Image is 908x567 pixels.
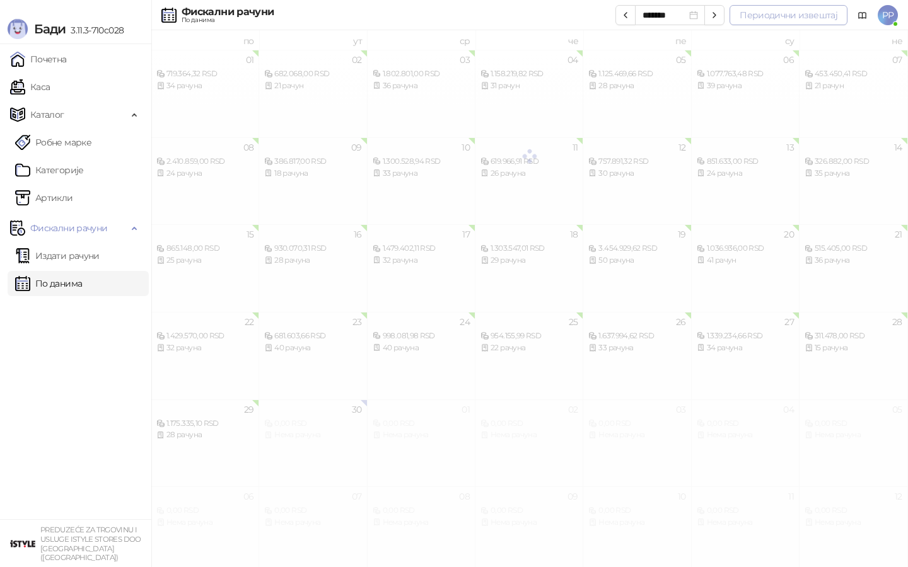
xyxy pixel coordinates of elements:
small: PREDUZEĆE ZA TRGOVINU I USLUGE ISTYLE STORES DOO [GEOGRAPHIC_DATA] ([GEOGRAPHIC_DATA]) [40,525,141,562]
a: Робне марке [15,130,91,155]
span: Каталог [30,102,64,127]
div: По данима [182,17,274,23]
div: Фискални рачуни [182,7,274,17]
span: 3.11.3-710c028 [66,25,124,36]
img: 64x64-companyLogo-77b92cf4-9946-4f36-9751-bf7bb5fd2c7d.png [10,531,35,556]
a: Категорије [15,157,84,183]
span: Фискални рачуни [30,215,107,241]
a: Документација [853,5,873,25]
span: PP [878,5,898,25]
img: Logo [8,19,28,39]
button: Периодични извештај [730,5,847,25]
a: Каса [10,74,50,100]
a: По данима [15,271,82,296]
a: Издати рачуни [15,243,100,268]
a: Почетна [10,47,67,72]
span: Бади [34,21,66,37]
a: ArtikliАртикли [15,185,73,210]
